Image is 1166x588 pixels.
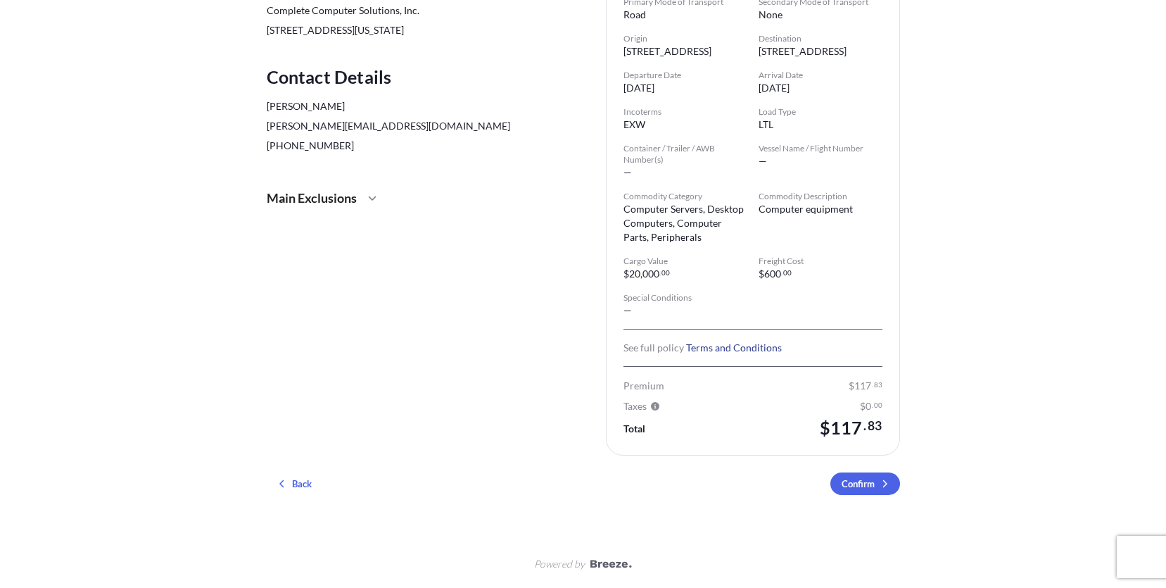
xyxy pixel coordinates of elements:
span: Destination [759,33,882,44]
span: Commodity Description [759,191,882,202]
span: None [759,8,782,22]
span: Commodity Category [623,191,747,202]
span: Origin [623,33,747,44]
div: Main Exclusions [267,181,561,215]
span: Computer Servers, Desktop Computers, Computer Parts, Peripherals [623,202,747,244]
span: $ [759,269,764,279]
span: Arrival Date [759,70,882,81]
span: 117 [830,419,863,437]
span: Main Exclusions [267,189,357,206]
span: 000 [642,269,659,279]
span: [STREET_ADDRESS] [759,44,847,58]
span: [PERSON_NAME] [267,99,510,113]
span: Load Type [759,106,882,118]
span: 00 [783,270,792,275]
a: Terms and Conditions [686,342,782,354]
span: Computer equipment [759,202,853,216]
span: $ [623,269,629,279]
span: [DATE] [623,81,654,95]
span: [DATE] [759,81,790,95]
span: Incoterms [623,106,747,118]
span: Special Conditions [623,292,747,304]
span: EXW [623,118,645,132]
span: . [863,422,866,430]
span: . [872,382,873,387]
span: [STREET_ADDRESS] [623,44,711,58]
span: Taxes [623,399,647,413]
span: 00 [874,403,882,408]
span: Premium [623,379,664,393]
span: road [623,8,646,22]
span: . [659,270,661,275]
span: Contact Details [267,65,510,88]
span: . [872,403,873,408]
span: $ [860,401,866,411]
span: — [623,165,632,180]
span: Complete Computer Solutions, Inc. [267,4,419,18]
button: Back [267,473,323,495]
span: 83 [874,382,882,387]
span: 600 [764,269,781,279]
span: 00 [661,270,670,275]
span: , [640,269,642,279]
p: Confirm [842,477,875,491]
span: 117 [854,381,871,391]
span: — [759,154,767,168]
span: 83 [868,422,882,430]
span: Powered by [534,557,585,571]
span: Total [623,422,645,436]
span: 0 [866,401,871,411]
span: . [781,270,782,275]
span: 20 [629,269,640,279]
span: Departure Date [623,70,747,81]
span: [STREET_ADDRESS][US_STATE] [267,23,419,37]
span: — [623,304,632,318]
p: Back [292,477,312,491]
span: LTL [759,118,773,132]
span: Cargo Value [623,256,747,267]
span: Vessel Name / Flight Number [759,143,882,154]
span: $ [820,419,830,437]
span: [PERSON_NAME][EMAIL_ADDRESS][DOMAIN_NAME] [267,119,510,133]
span: $ [849,381,854,391]
span: Container / Trailer / AWB Number(s) [623,143,747,165]
span: Freight Cost [759,256,882,267]
button: Confirm [830,473,900,495]
span: See full policy [623,341,882,355]
span: [PHONE_NUMBER] [267,139,510,153]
